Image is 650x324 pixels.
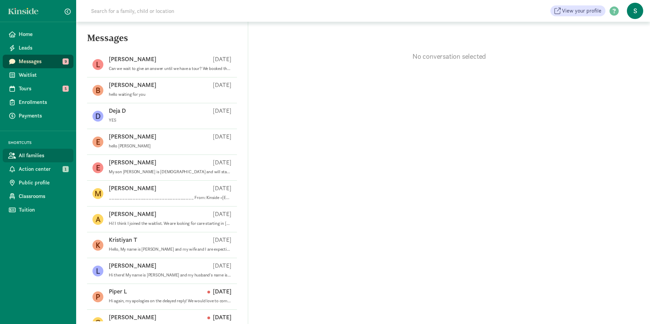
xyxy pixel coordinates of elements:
[92,240,103,251] figure: K
[92,291,103,302] figure: P
[109,287,127,295] p: Piper L
[109,210,156,218] p: [PERSON_NAME]
[3,82,73,95] a: Tours 5
[92,85,103,96] figure: B
[213,158,232,166] p: [DATE]
[550,5,605,16] a: View your profile
[109,81,156,89] p: [PERSON_NAME]
[109,272,232,278] p: Hi there! My name is [PERSON_NAME] and my husband's name is [PERSON_NAME], and we have a [DEMOGRA...
[109,143,232,149] p: hello [PERSON_NAME]
[207,287,232,295] p: [DATE]
[63,86,69,92] span: 5
[213,184,232,192] p: [DATE]
[207,313,232,321] p: [DATE]
[63,166,69,172] span: 1
[213,210,232,218] p: [DATE]
[92,162,103,173] figure: E
[63,58,69,65] span: 9
[76,33,248,49] h5: Messages
[92,111,103,122] figure: D
[3,176,73,190] a: Public profile
[109,195,232,200] p: ________________________________ From: Kinside <[EMAIL_ADDRESS][DOMAIN_NAME]> Sent: [DATE] 10:14 ...
[109,247,232,252] p: Hello, My name is [PERSON_NAME] and my wife and I are expecting a little on in September. We are ...
[19,179,68,187] span: Public profile
[213,107,232,115] p: [DATE]
[3,41,73,55] a: Leads
[92,137,103,147] figure: E
[3,203,73,217] a: Tuition
[3,55,73,68] a: Messages 9
[19,112,68,120] span: Payments
[19,151,68,160] span: All families
[19,71,68,79] span: Waitlist
[92,266,103,276] figure: L
[109,107,126,115] p: Deja D
[3,109,73,123] a: Payments
[627,3,643,19] span: S
[109,221,232,226] p: Hi! I think I joined the waitlist. We are looking for care starting in [DATE] for our kiddo comin...
[87,4,278,18] input: Search for a family, child or location
[109,236,137,244] p: Kristiyan T
[19,165,68,173] span: Action center
[109,298,232,304] p: Hi again, my apologies on the delayed reply! We would love to come do a tour one day after work a...
[19,44,68,52] span: Leads
[3,190,73,203] a: Classrooms
[109,132,156,141] p: [PERSON_NAME]
[109,55,156,63] p: [PERSON_NAME]
[3,162,73,176] a: Action center 1
[213,236,232,244] p: [DATE]
[3,68,73,82] a: Waitlist
[109,158,156,166] p: [PERSON_NAME]
[109,66,232,71] p: Can we wait to give an answer until we have a tour? We booked the tour for this upcoming [DATE]. ...
[109,92,232,97] p: hello waiting for you
[19,192,68,200] span: Classrooms
[213,262,232,270] p: [DATE]
[92,59,103,70] figure: L
[213,81,232,89] p: [DATE]
[3,28,73,41] a: Home
[19,85,68,93] span: Tours
[92,214,103,225] figure: A
[109,262,156,270] p: [PERSON_NAME]
[248,52,650,61] p: No conversation selected
[213,132,232,141] p: [DATE]
[3,149,73,162] a: All families
[213,55,232,63] p: [DATE]
[19,30,68,38] span: Home
[19,98,68,106] span: Enrollments
[109,313,156,321] p: [PERSON_NAME]
[109,184,156,192] p: [PERSON_NAME]
[562,7,601,15] span: View your profile
[109,118,232,123] p: YES
[92,188,103,199] figure: M
[109,169,232,175] p: My son [PERSON_NAME] is [DEMOGRAPHIC_DATA] and will start kindergarten in [DATE]. I am looking to...
[19,57,68,66] span: Messages
[19,206,68,214] span: Tuition
[3,95,73,109] a: Enrollments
